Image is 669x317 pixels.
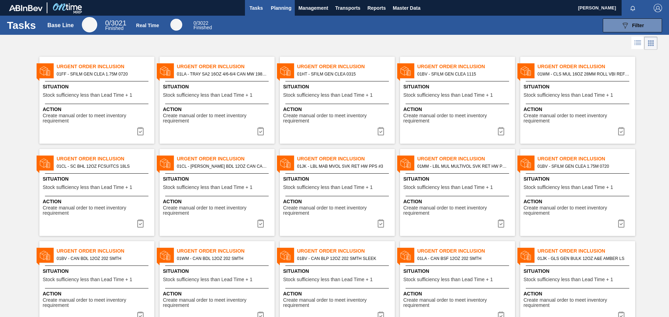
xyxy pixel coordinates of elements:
span: Create manual order to meet inventory requirement [524,205,633,216]
button: icon-task complete [613,124,630,138]
span: Create manual order to meet inventory requirement [163,298,273,308]
span: Reports [367,4,386,12]
span: Stock sufficiency less than Lead Time + 1 [43,277,132,282]
img: status [280,158,291,168]
span: Create manual order to meet inventory requirement [403,113,513,124]
div: Complete task: 6820739 [493,124,509,138]
img: status [40,158,50,168]
span: 01BV - CAN BDL 12OZ 202 SMTH [57,255,149,262]
span: Action [163,290,273,298]
span: Management [298,4,328,12]
img: icon-task complete [377,219,385,228]
span: Situation [283,175,393,183]
button: icon-task complete [493,216,509,230]
img: status [40,250,50,261]
span: Urgent Order Inclusion [57,247,154,255]
span: Finished [105,25,124,31]
button: icon-task complete [132,124,149,138]
button: Filter [603,18,662,32]
div: Complete task: 6820745 [613,216,630,230]
div: Complete task: 6820737 [252,124,269,138]
button: icon-task complete [372,124,389,138]
span: / 3021 [105,19,126,27]
span: Action [524,106,633,113]
span: Urgent Order Inclusion [177,247,275,255]
span: Action [43,290,153,298]
span: Create manual order to meet inventory requirement [524,113,633,124]
span: Stock sufficiency less than Lead Time + 1 [403,185,493,190]
span: Tasks [248,4,264,12]
img: icon-task complete [136,127,145,135]
span: Situation [43,268,153,275]
span: 01WM - CAN BDL 12OZ 202 SMTH [177,255,269,262]
span: Stock sufficiency less than Lead Time + 1 [283,93,373,98]
span: Stock sufficiency less than Lead Time + 1 [524,93,613,98]
img: status [280,66,291,76]
span: Situation [403,83,513,90]
span: Stock sufficiency less than Lead Time + 1 [163,93,253,98]
span: Urgent Order Inclusion [538,63,635,70]
span: Urgent Order Inclusion [538,247,635,255]
span: Action [524,290,633,298]
h1: Tasks [7,21,38,29]
div: Complete task: 6820742 [252,216,269,230]
span: Situation [524,83,633,90]
button: icon-task complete [613,216,630,230]
span: Urgent Order Inclusion [57,63,154,70]
img: icon-task complete [497,219,505,228]
button: Notifications [622,3,644,13]
img: icon-task complete [136,219,145,228]
span: Action [283,106,393,113]
span: Action [524,198,633,205]
span: Situation [163,268,273,275]
span: Urgent Order Inclusion [177,63,275,70]
span: Create manual order to meet inventory requirement [43,205,153,216]
img: icon-task complete [617,127,625,135]
div: Complete task: 6820736 [132,124,149,138]
img: status [400,250,411,261]
div: Card Vision [644,37,658,50]
span: Action [43,198,153,205]
span: 01FF - SFILM GEN CLEA 1.75M 0720 [57,70,149,78]
span: Create manual order to meet inventory requirement [403,298,513,308]
span: Urgent Order Inclusion [297,155,395,163]
span: Action [163,106,273,113]
span: 0 [105,19,109,27]
div: Complete task: 6820744 [493,216,509,230]
span: Situation [43,83,153,90]
span: Urgent Order Inclusion [417,247,515,255]
span: Stock sufficiency less than Lead Time + 1 [403,93,493,98]
span: Action [43,106,153,113]
img: status [160,66,170,76]
span: Action [163,198,273,205]
img: icon-task complete [617,219,625,228]
span: Action [403,198,513,205]
img: icon-task complete [256,219,265,228]
span: Urgent Order Inclusion [417,155,515,163]
span: Stock sufficiency less than Lead Time + 1 [283,185,373,190]
span: Planning [271,4,291,12]
img: status [280,250,291,261]
span: Create manual order to meet inventory requirement [163,113,273,124]
div: Complete task: 6820740 [613,124,630,138]
button: icon-task complete [132,216,149,230]
span: 01JK - LBL MAB MVOL SVK RET HW PPS #3 [297,163,389,170]
span: Urgent Order Inclusion [297,63,395,70]
span: Situation [403,175,513,183]
span: Situation [524,175,633,183]
span: Stock sufficiency less than Lead Time + 1 [283,277,373,282]
span: Stock sufficiency less than Lead Time + 1 [163,185,253,190]
button: icon-task complete [252,216,269,230]
span: 01CL - SC BHL 12OZ FCSUITCS 18LS [57,163,149,170]
div: List Vision [631,37,644,50]
div: Real Time [170,19,182,31]
span: Urgent Order Inclusion [177,155,275,163]
div: Real Time [193,21,212,30]
div: Complete task: 6820743 [372,216,389,230]
img: status [400,66,411,76]
span: Action [283,290,393,298]
span: Action [403,290,513,298]
img: status [400,158,411,168]
span: Action [283,198,393,205]
span: Situation [163,83,273,90]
